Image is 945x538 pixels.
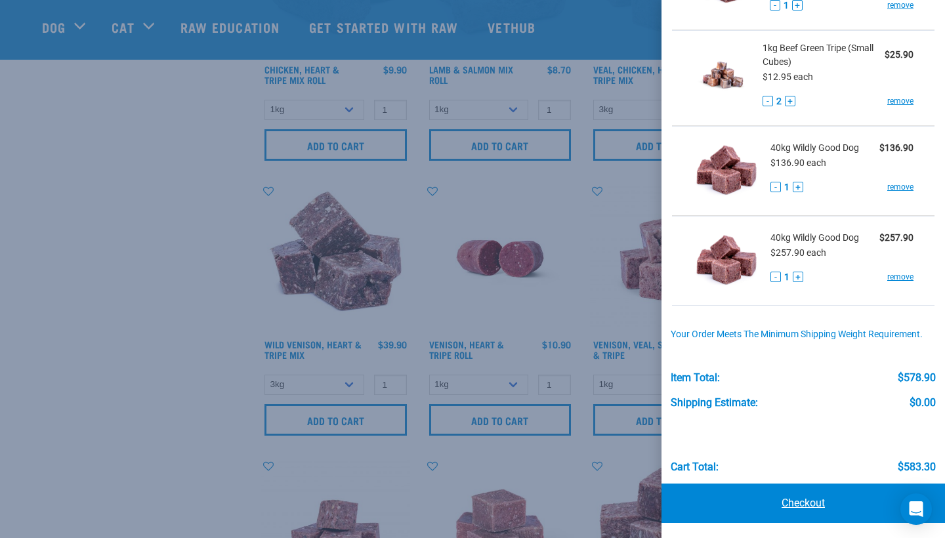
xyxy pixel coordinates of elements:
[763,41,885,69] span: 1kg Beef Green Tripe (Small Cubes)
[898,372,936,384] div: $578.90
[887,95,913,107] a: remove
[693,227,761,295] img: Wildly Good Dog Pack (Standard)
[910,397,936,409] div: $0.00
[770,231,859,245] span: 40kg Wildly Good Dog
[879,142,913,153] strong: $136.90
[763,72,813,82] span: $12.95 each
[885,49,913,60] strong: $25.90
[671,397,758,409] div: Shipping Estimate:
[770,272,781,282] button: -
[671,461,719,473] div: Cart total:
[887,271,913,283] a: remove
[785,96,795,106] button: +
[671,329,936,340] div: Your order meets the minimum shipping weight requirement.
[793,182,803,192] button: +
[793,272,803,282] button: +
[693,41,753,109] img: Beef Green Tripe (Small Cubes)
[671,372,720,384] div: Item Total:
[776,94,782,108] span: 2
[879,232,913,243] strong: $257.90
[770,141,859,155] span: 40kg Wildly Good Dog
[693,137,761,205] img: Wildly Good Dog Pack (Standard)
[898,461,936,473] div: $583.30
[770,157,826,168] span: $136.90 each
[770,247,826,258] span: $257.90 each
[900,493,932,525] div: Open Intercom Messenger
[763,96,773,106] button: -
[784,180,789,194] span: 1
[784,270,789,284] span: 1
[770,182,781,192] button: -
[661,484,945,523] a: Checkout
[887,181,913,193] a: remove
